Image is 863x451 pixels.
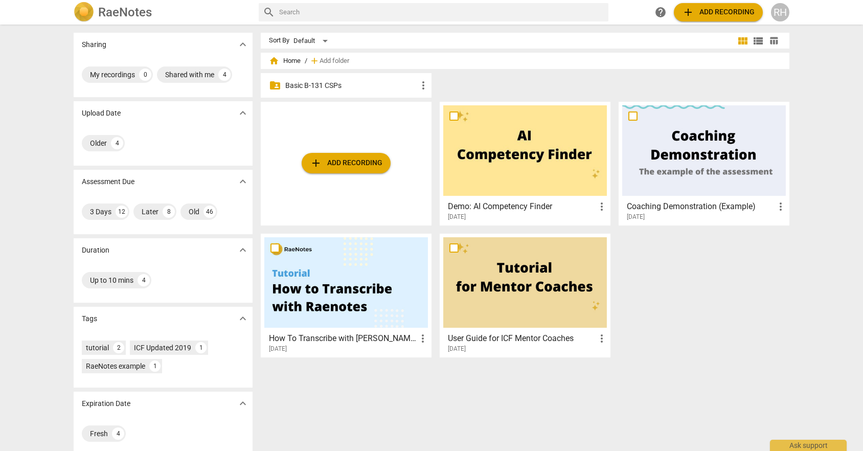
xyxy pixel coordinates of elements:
[82,313,97,324] p: Tags
[134,343,191,353] div: ICF Updated 2019
[269,345,287,353] span: [DATE]
[86,361,145,371] div: RaeNotes example
[766,33,781,49] button: Table view
[417,332,429,345] span: more_vert
[448,345,466,353] span: [DATE]
[627,200,775,213] h3: Coaching Demonstration (Example)
[98,5,152,19] h2: RaeNotes
[305,57,307,65] span: /
[139,69,151,81] div: 0
[443,237,607,353] a: User Guide for ICF Mentor Coaches[DATE]
[237,244,249,256] span: expand_more
[90,275,133,285] div: Up to 10 mins
[263,6,275,18] span: search
[237,312,249,325] span: expand_more
[237,107,249,119] span: expand_more
[82,245,109,256] p: Duration
[269,37,289,44] div: Sort By
[189,207,199,217] div: Old
[237,397,249,410] span: expand_more
[751,33,766,49] button: List view
[82,176,134,187] p: Assessment Due
[596,200,608,213] span: more_vert
[320,57,349,65] span: Add folder
[775,200,787,213] span: more_vert
[682,6,755,18] span: Add recording
[90,70,135,80] div: My recordings
[622,105,786,221] a: Coaching Demonstration (Example)[DATE]
[138,274,150,286] div: 4
[82,39,106,50] p: Sharing
[443,105,607,221] a: Demo: AI Competency Finder[DATE]
[142,207,158,217] div: Later
[112,427,124,440] div: 4
[235,174,251,189] button: Show more
[770,440,847,451] div: Ask support
[235,105,251,121] button: Show more
[264,237,428,353] a: How To Transcribe with [PERSON_NAME][DATE]
[235,311,251,326] button: Show more
[74,2,251,22] a: LogoRaeNotes
[111,137,123,149] div: 4
[165,70,214,80] div: Shared with me
[310,157,322,169] span: add
[771,3,789,21] button: RH
[74,2,94,22] img: Logo
[235,242,251,258] button: Show more
[279,4,604,20] input: Search
[195,342,207,353] div: 1
[596,332,608,345] span: more_vert
[116,206,128,218] div: 12
[90,429,108,439] div: Fresh
[752,35,764,47] span: view_list
[149,360,161,372] div: 1
[285,80,417,91] p: Basic B-131 CSPs
[682,6,694,18] span: add
[237,175,249,188] span: expand_more
[769,36,779,46] span: table_chart
[218,69,231,81] div: 4
[654,6,667,18] span: help
[735,33,751,49] button: Tile view
[627,213,645,221] span: [DATE]
[90,138,107,148] div: Older
[448,213,466,221] span: [DATE]
[293,33,331,49] div: Default
[309,56,320,66] span: add
[674,3,763,21] button: Upload
[237,38,249,51] span: expand_more
[269,56,301,66] span: Home
[90,207,111,217] div: 3 Days
[269,332,417,345] h3: How To Transcribe with RaeNotes
[235,396,251,411] button: Show more
[737,35,749,47] span: view_module
[163,206,175,218] div: 8
[86,343,109,353] div: tutorial
[302,153,391,173] button: Upload
[235,37,251,52] button: Show more
[269,56,279,66] span: home
[82,108,121,119] p: Upload Date
[651,3,670,21] a: Help
[269,79,281,92] span: folder_shared
[448,200,596,213] h3: Demo: AI Competency Finder
[82,398,130,409] p: Expiration Date
[448,332,596,345] h3: User Guide for ICF Mentor Coaches
[203,206,216,218] div: 46
[417,79,429,92] span: more_vert
[113,342,124,353] div: 2
[310,157,382,169] span: Add recording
